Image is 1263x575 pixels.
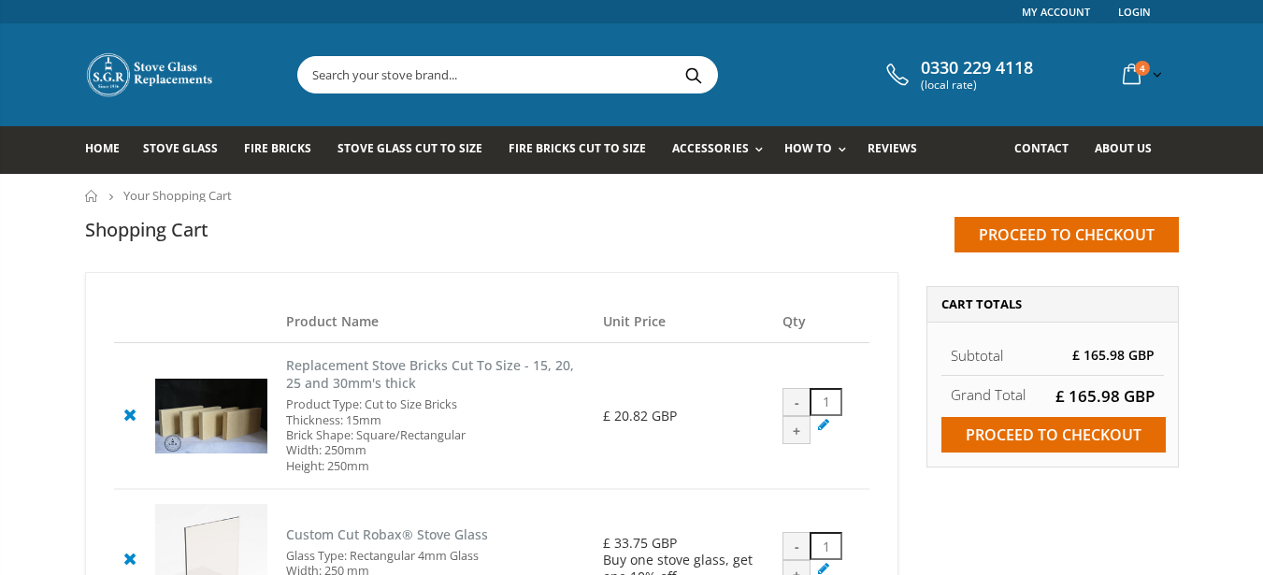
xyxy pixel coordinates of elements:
span: Reviews [868,140,917,156]
span: £ 165.98 GBP [1072,346,1155,364]
a: Contact [1014,126,1083,174]
a: Stove Glass Cut To Size [337,126,496,174]
span: Fire Bricks Cut To Size [509,140,646,156]
div: Product Type: Cut to Size Bricks Thickness: 15mm Brick Shape: Square/Rectangular Width: 250mm Hei... [286,397,584,474]
span: About us [1095,140,1152,156]
div: - [782,532,811,560]
img: Stove Glass Replacement [85,51,216,98]
a: How To [784,126,855,174]
button: Search [673,57,715,93]
a: Replacement Stove Bricks Cut To Size - 15, 20, 25 and 30mm's thick [286,356,574,392]
a: Reviews [868,126,931,174]
span: Contact [1014,140,1069,156]
a: Home [85,126,134,174]
span: 0330 229 4118 [921,58,1033,79]
span: Cart Totals [941,295,1022,312]
a: 4 [1115,56,1166,93]
span: 4 [1135,61,1150,76]
th: Qty [773,301,868,343]
a: About us [1095,126,1166,174]
div: - [782,388,811,416]
th: Product Name [277,301,594,343]
a: Fire Bricks [244,126,325,174]
span: (local rate) [921,79,1033,92]
span: How To [784,140,832,156]
a: Custom Cut Robax® Stove Glass [286,525,488,543]
a: Home [85,190,99,202]
a: Stove Glass [143,126,232,174]
span: Stove Glass [143,140,218,156]
span: Subtotal [951,346,1003,365]
span: Stove Glass Cut To Size [337,140,482,156]
span: Fire Bricks [244,140,311,156]
span: £ 20.82 GBP [603,407,677,424]
span: £ 33.75 GBP [603,534,677,552]
span: Accessories [672,140,748,156]
input: Proceed to checkout [954,217,1179,252]
span: £ 165.98 GBP [1055,385,1155,407]
input: Search your stove brand... [298,57,926,93]
h1: Shopping Cart [85,217,208,242]
a: Fire Bricks Cut To Size [509,126,660,174]
input: Proceed to checkout [941,417,1166,453]
span: Home [85,140,120,156]
div: + [782,416,811,444]
th: Unit Price [594,301,774,343]
span: Your Shopping Cart [123,187,232,204]
a: 0330 229 4118 (local rate) [882,58,1033,92]
img: Replacement Stove Bricks Cut To Size - 15, 20, 25 and 30mm's thick - Brick Pool #1 [155,379,268,453]
strong: Grand Total [951,385,1026,404]
a: Accessories [672,126,771,174]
